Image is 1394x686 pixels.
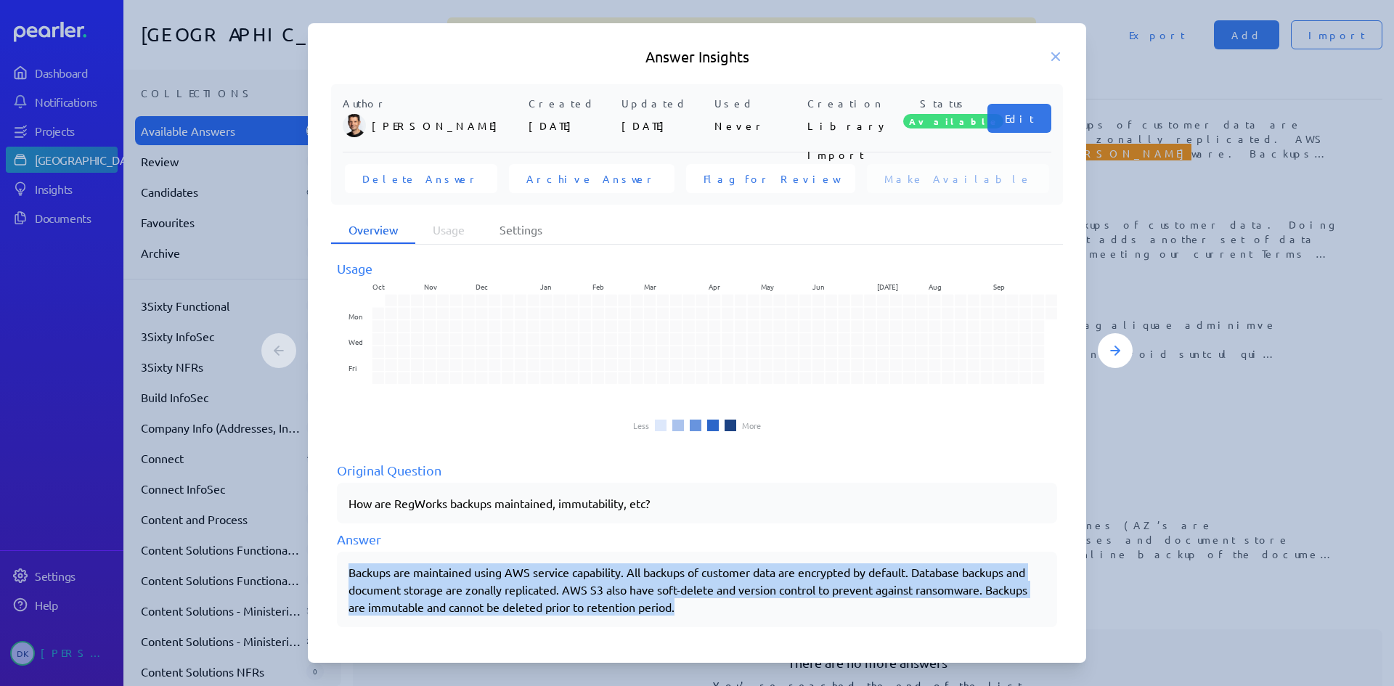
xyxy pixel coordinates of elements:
p: [DATE] [621,111,709,140]
p: [PERSON_NAME] [372,111,523,140]
p: Used [714,96,802,111]
text: May [761,281,774,292]
p: Never [714,111,802,140]
text: Jun [812,281,825,292]
li: Less [633,421,649,430]
p: [DATE] [529,111,616,140]
span: Edit [1005,111,1034,126]
p: Backups are maintained using AWS service capability. All backups of customer data are encrypted b... [348,563,1045,616]
img: James Layton [343,114,366,137]
text: Apr [709,281,720,292]
text: Mar [644,281,656,292]
p: How are RegWorks backups maintained, immutability, etc? [348,494,1045,512]
button: Previous Answer [261,333,296,368]
button: Flag for Review [686,164,855,193]
span: Flag for Review [704,171,838,186]
div: Answer [337,529,1057,549]
li: More [742,421,761,430]
p: Status [900,96,987,111]
span: Make Available [884,171,1032,186]
span: Delete Answer [362,171,480,186]
div: Original Question [337,460,1057,480]
text: Feb [592,281,604,292]
text: Oct [372,281,385,292]
button: Make Available [867,164,1049,193]
li: Usage [415,216,482,244]
p: Creation [807,96,894,111]
span: Available [903,114,1003,128]
p: Library Import [807,111,894,140]
li: Settings [482,216,560,244]
div: Usage [337,258,1057,278]
p: Author [343,96,523,111]
text: Sep [993,281,1005,292]
span: Archive Answer [526,171,657,186]
text: Nov [424,281,437,292]
text: Jan [540,281,552,292]
text: Dec [476,281,488,292]
li: Overview [331,216,415,244]
button: Delete Answer [345,164,497,193]
h5: Answer Insights [331,46,1063,67]
p: Updated [621,96,709,111]
p: Created [529,96,616,111]
text: Fri [348,362,356,373]
button: Next Answer [1098,333,1133,368]
text: [DATE] [877,281,898,292]
text: Wed [348,336,363,347]
text: Mon [348,311,363,322]
button: Edit [987,104,1051,133]
button: Archive Answer [509,164,674,193]
text: Aug [929,281,942,292]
